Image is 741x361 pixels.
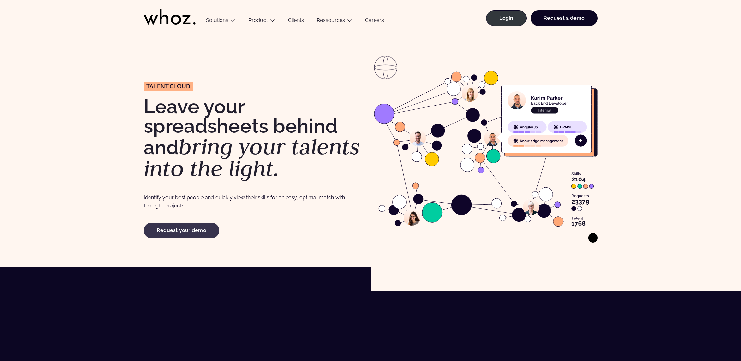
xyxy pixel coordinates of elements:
[144,132,360,183] em: bring your talents into the light.
[242,17,281,26] button: Product
[317,17,345,23] a: Ressources
[248,17,268,23] a: Product
[486,10,527,26] a: Login
[144,97,367,180] h1: Leave your spreadsheets behind and
[199,17,242,26] button: Solutions
[698,318,732,352] iframe: Chatbot
[310,17,359,26] button: Ressources
[281,17,310,26] a: Clients
[144,193,345,210] p: Identify your best people and quickly view their skills for an easy, optimal match with the right...
[359,17,390,26] a: Careers
[531,10,598,26] a: Request a demo
[146,83,190,89] span: Talent Cloud
[144,223,219,238] a: Request your demo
